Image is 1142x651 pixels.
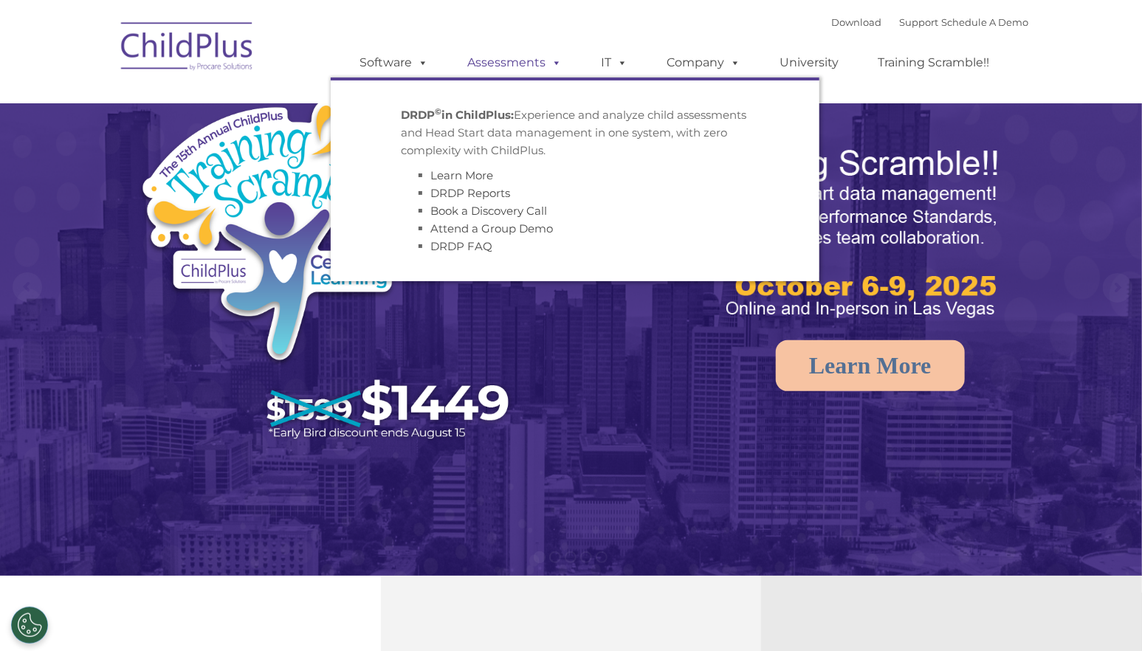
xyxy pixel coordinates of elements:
[402,108,515,122] strong: DRDP in ChildPlus:
[431,239,493,253] a: DRDP FAQ
[402,106,749,159] p: Experience and analyze child assessments and Head Start data management in one system, with zero ...
[345,48,444,77] a: Software
[653,48,756,77] a: Company
[431,168,494,182] a: Learn More
[114,12,261,86] img: ChildPlus by Procare Solutions
[453,48,577,77] a: Assessments
[766,48,854,77] a: University
[436,106,442,117] sup: ©
[11,607,48,644] button: Cookies Settings
[431,186,511,200] a: DRDP Reports
[832,16,882,28] a: Download
[776,340,965,391] a: Learn More
[431,204,548,218] a: Book a Discovery Call
[587,48,643,77] a: IT
[864,48,1005,77] a: Training Scramble!!
[942,16,1029,28] a: Schedule A Demo
[900,16,939,28] a: Support
[431,221,554,235] a: Attend a Group Demo
[832,16,1029,28] font: |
